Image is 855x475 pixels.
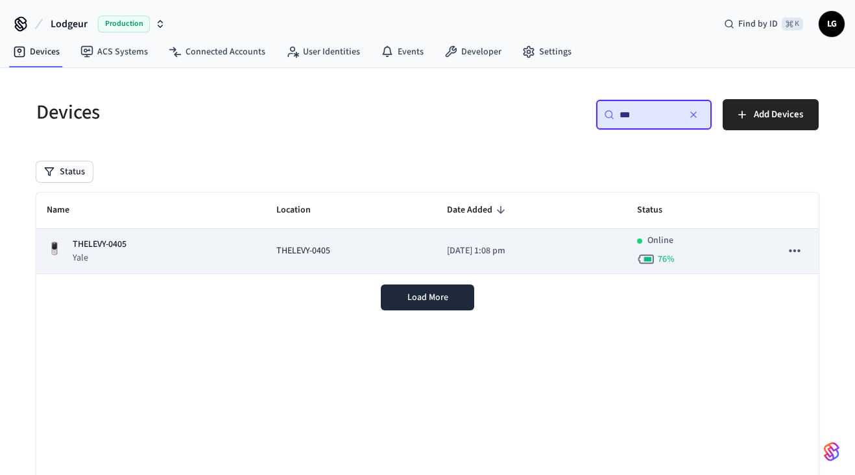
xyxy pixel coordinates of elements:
[754,106,803,123] span: Add Devices
[407,291,448,304] span: Load More
[70,40,158,64] a: ACS Systems
[434,40,512,64] a: Developer
[98,16,150,32] span: Production
[820,12,843,36] span: LG
[276,40,370,64] a: User Identities
[512,40,582,64] a: Settings
[47,241,62,257] img: Yale Assure Touchscreen Wifi Smart Lock, Satin Nickel, Front
[447,244,616,258] p: [DATE] 1:08 pm
[782,17,803,30] span: ⌘ K
[637,200,679,220] span: Status
[370,40,434,64] a: Events
[276,200,328,220] span: Location
[73,238,126,251] p: THELEVY-0405
[47,200,86,220] span: Name
[647,234,673,248] p: Online
[276,244,330,258] span: THELEVY-0405
[73,251,126,264] p: Yale
[36,192,819,274] table: sticky table
[738,17,778,30] span: Find by ID
[51,16,88,32] span: Lodgeur
[723,99,819,130] button: Add Devices
[447,200,509,220] span: Date Added
[3,40,70,64] a: Devices
[158,40,276,64] a: Connected Accounts
[658,253,675,266] span: 76 %
[819,11,845,37] button: LG
[381,284,474,310] button: Load More
[36,161,93,182] button: Status
[36,99,420,126] h5: Devices
[824,441,839,462] img: SeamLogoGradient.69752ec5.svg
[714,12,813,36] div: Find by ID⌘ K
